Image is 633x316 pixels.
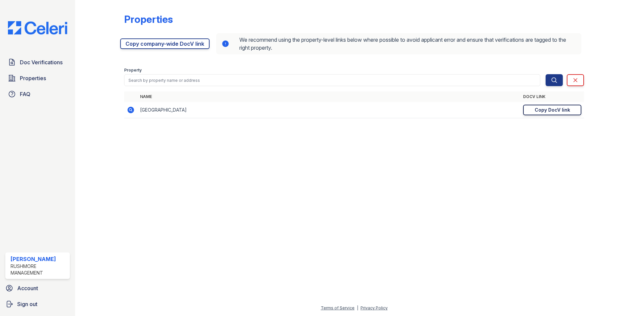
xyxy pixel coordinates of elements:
[3,282,73,295] a: Account
[3,297,73,311] a: Sign out
[17,284,38,292] span: Account
[20,58,63,66] span: Doc Verifications
[11,255,67,263] div: [PERSON_NAME]
[17,300,37,308] span: Sign out
[20,90,30,98] span: FAQ
[361,305,388,310] a: Privacy Policy
[5,56,70,69] a: Doc Verifications
[137,91,520,102] th: Name
[5,72,70,85] a: Properties
[11,263,67,276] div: Rushmore Management
[20,74,46,82] span: Properties
[357,305,358,310] div: |
[321,305,355,310] a: Terms of Service
[520,91,584,102] th: DocV Link
[3,21,73,34] img: CE_Logo_Blue-a8612792a0a2168367f1c8372b55b34899dd931a85d93a1a3d3e32e68fde9ad4.png
[124,13,173,25] div: Properties
[5,87,70,101] a: FAQ
[137,102,520,118] td: [GEOGRAPHIC_DATA]
[120,38,210,49] a: Copy company-wide DocV link
[124,68,142,73] label: Property
[216,33,581,54] div: We recommend using the property-level links below where possible to avoid applicant error and ens...
[535,107,570,113] div: Copy DocV link
[523,105,581,115] a: Copy DocV link
[124,74,540,86] input: Search by property name or address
